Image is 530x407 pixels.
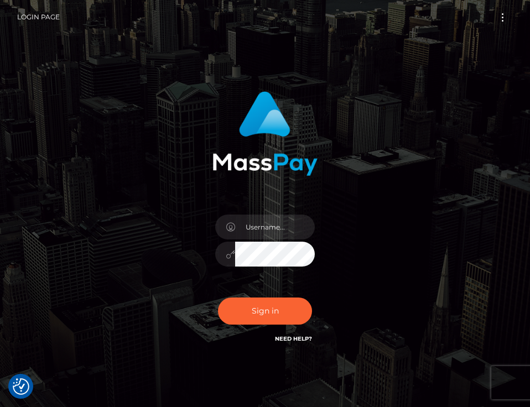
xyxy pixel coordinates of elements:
a: Need Help? [275,335,312,342]
a: Login Page [17,6,60,29]
input: Username... [235,215,315,239]
img: MassPay Login [212,91,318,176]
img: Revisit consent button [13,378,29,395]
button: Sign in [218,298,312,325]
button: Consent Preferences [13,378,29,395]
button: Toggle navigation [492,10,513,25]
